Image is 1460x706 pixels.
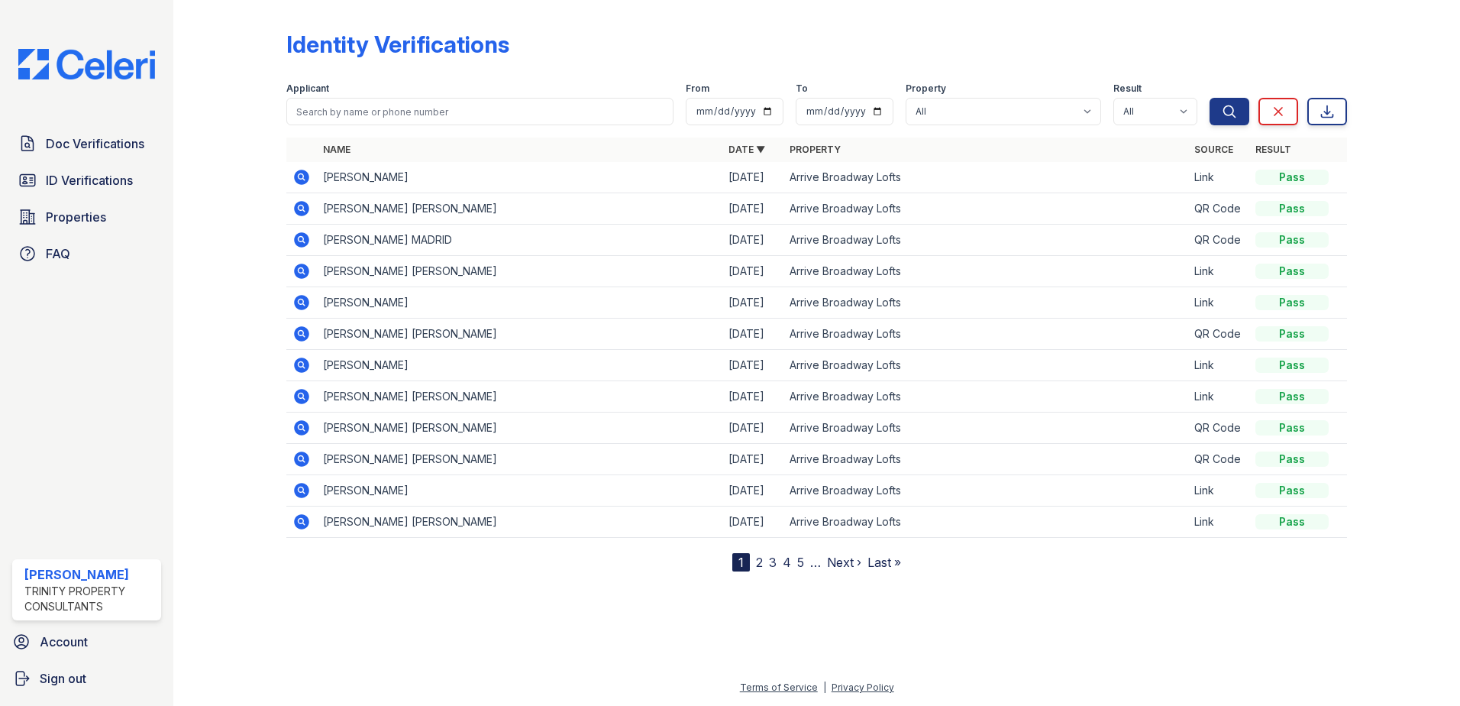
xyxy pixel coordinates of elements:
a: Property [790,144,841,155]
td: [DATE] [722,162,783,193]
td: Arrive Broadway Lofts [783,444,1189,475]
div: Pass [1255,514,1329,529]
span: Sign out [40,669,86,688]
td: [DATE] [722,225,783,256]
td: Arrive Broadway Lofts [783,193,1189,225]
td: Arrive Broadway Lofts [783,381,1189,413]
td: Arrive Broadway Lofts [783,162,1189,193]
div: Pass [1255,420,1329,436]
td: Arrive Broadway Lofts [783,319,1189,350]
td: Link [1188,287,1249,319]
td: [PERSON_NAME] [PERSON_NAME] [317,319,722,350]
td: [PERSON_NAME] [317,350,722,381]
td: [PERSON_NAME] [317,162,722,193]
label: From [686,83,709,95]
a: 3 [769,555,777,570]
a: Privacy Policy [832,682,894,693]
td: [PERSON_NAME] [317,287,722,319]
a: Source [1194,144,1233,155]
span: Properties [46,208,106,226]
td: QR Code [1188,444,1249,475]
label: Result [1113,83,1142,95]
a: Sign out [6,663,167,694]
div: Pass [1255,264,1329,279]
label: Property [906,83,946,95]
td: [DATE] [722,193,783,225]
td: Arrive Broadway Lofts [783,475,1189,507]
td: [DATE] [722,444,783,475]
a: Next › [827,555,861,570]
div: | [823,682,826,693]
span: ID Verifications [46,171,133,189]
span: FAQ [46,245,70,263]
td: Arrive Broadway Lofts [783,256,1189,287]
div: Pass [1255,358,1329,373]
td: [PERSON_NAME] [PERSON_NAME] [317,413,722,444]
td: Link [1188,507,1249,538]
td: QR Code [1188,225,1249,256]
td: QR Code [1188,193,1249,225]
td: [DATE] [722,413,783,444]
a: Terms of Service [740,682,818,693]
td: [PERSON_NAME] [PERSON_NAME] [317,256,722,287]
a: 4 [783,555,791,570]
td: [DATE] [722,475,783,507]
a: 5 [797,555,804,570]
td: QR Code [1188,319,1249,350]
a: ID Verifications [12,165,161,196]
td: [DATE] [722,350,783,381]
td: [PERSON_NAME] [PERSON_NAME] [317,444,722,475]
td: Link [1188,256,1249,287]
label: To [796,83,808,95]
td: Arrive Broadway Lofts [783,225,1189,256]
td: [DATE] [722,319,783,350]
a: Account [6,627,167,657]
div: Pass [1255,389,1329,404]
span: Account [40,633,88,651]
div: 1 [732,553,750,572]
td: Arrive Broadway Lofts [783,413,1189,444]
td: [PERSON_NAME] [317,475,722,507]
td: Arrive Broadway Lofts [783,507,1189,538]
div: Identity Verifications [286,31,509,58]
a: Name [323,144,350,155]
img: CE_Logo_Blue-a8612792a0a2168367f1c8372b55b34899dd931a85d93a1a3d3e32e68fde9ad4.png [6,49,167,79]
td: [DATE] [722,287,783,319]
div: Pass [1255,201,1329,216]
a: Last » [867,555,901,570]
div: Pass [1255,170,1329,185]
div: Pass [1255,232,1329,248]
a: 2 [756,555,763,570]
td: [DATE] [722,256,783,287]
td: Link [1188,381,1249,413]
input: Search by name or phone number [286,98,673,125]
a: Doc Verifications [12,128,161,159]
div: Pass [1255,483,1329,498]
td: [PERSON_NAME] [PERSON_NAME] [317,381,722,413]
td: [DATE] [722,507,783,538]
td: [PERSON_NAME] [PERSON_NAME] [317,193,722,225]
td: [DATE] [722,381,783,413]
div: [PERSON_NAME] [24,565,155,584]
td: [PERSON_NAME] MADRID [317,225,722,256]
a: Result [1255,144,1291,155]
div: Pass [1255,295,1329,310]
a: Date ▼ [728,144,765,155]
td: Arrive Broadway Lofts [783,350,1189,381]
td: Arrive Broadway Lofts [783,287,1189,319]
td: Link [1188,350,1249,381]
td: Link [1188,475,1249,507]
div: Pass [1255,452,1329,467]
td: Link [1188,162,1249,193]
span: Doc Verifications [46,134,144,153]
label: Applicant [286,83,329,95]
div: Trinity Property Consultants [24,584,155,614]
span: … [810,553,821,572]
td: [PERSON_NAME] [PERSON_NAME] [317,507,722,538]
td: QR Code [1188,413,1249,444]
div: Pass [1255,326,1329,342]
a: Properties [12,202,161,232]
a: FAQ [12,238,161,269]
